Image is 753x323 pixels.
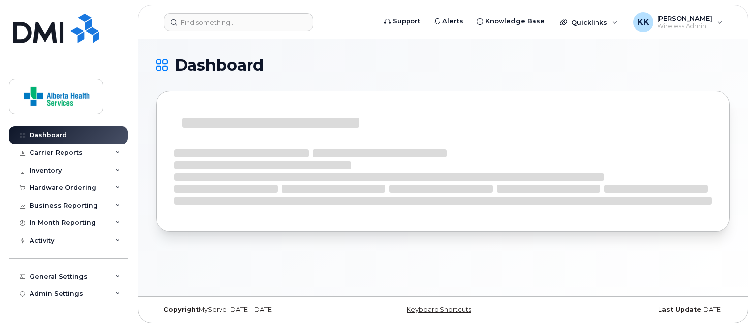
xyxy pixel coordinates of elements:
span: Dashboard [175,58,264,72]
div: MyServe [DATE]–[DATE] [156,306,347,314]
a: Keyboard Shortcuts [407,306,471,313]
div: [DATE] [538,306,730,314]
strong: Copyright [163,306,199,313]
strong: Last Update [658,306,701,313]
